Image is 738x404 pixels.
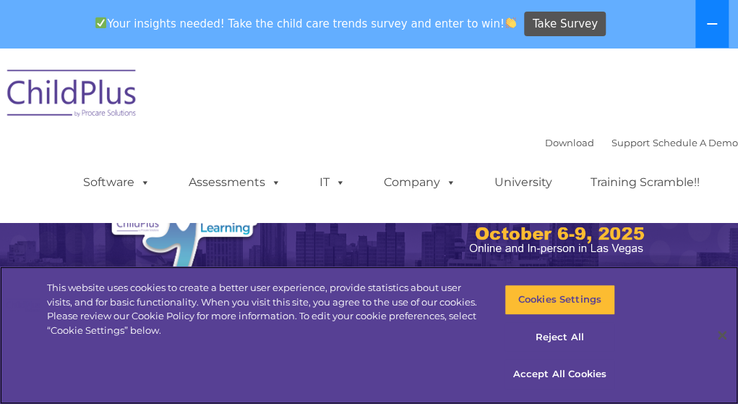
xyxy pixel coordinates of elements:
[505,285,615,315] button: Cookies Settings
[706,319,738,351] button: Close
[505,322,615,353] button: Reject All
[612,137,650,148] a: Support
[505,359,615,390] button: Accept All Cookies
[505,17,516,28] img: 👏
[533,12,598,37] span: Take Survey
[305,168,360,197] a: IT
[480,168,567,197] a: University
[545,137,594,148] a: Download
[47,281,482,337] div: This website uses cookies to create a better user experience, provide statistics about user visit...
[369,168,471,197] a: Company
[653,137,738,148] a: Schedule A Demo
[174,168,296,197] a: Assessments
[576,168,714,197] a: Training Scramble!!
[95,17,106,28] img: ✅
[524,12,606,37] a: Take Survey
[69,168,165,197] a: Software
[545,137,738,148] font: |
[90,9,523,38] span: Your insights needed! Take the child care trends survey and enter to win!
